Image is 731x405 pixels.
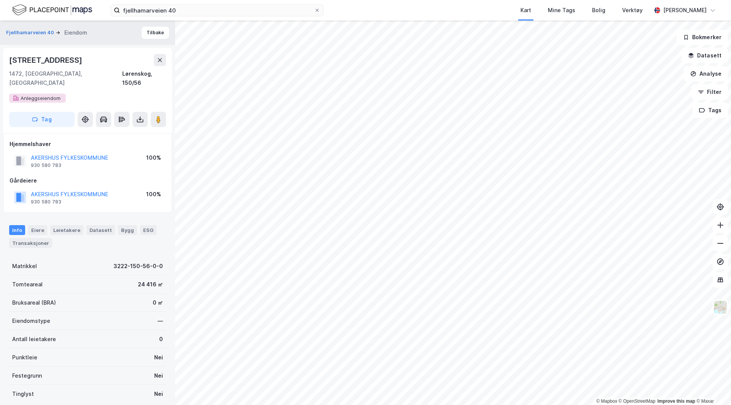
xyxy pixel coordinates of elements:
div: Bolig [592,6,605,15]
a: Improve this map [658,399,695,404]
div: [PERSON_NAME] [663,6,707,15]
button: Filter [691,84,728,100]
div: 0 ㎡ [153,298,163,307]
div: Datasett [86,225,115,235]
iframe: Chat Widget [693,368,731,405]
div: Bygg [118,225,137,235]
div: Mine Tags [548,6,575,15]
div: Eiere [28,225,47,235]
div: Kart [520,6,531,15]
div: Nei [154,353,163,362]
a: OpenStreetMap [619,399,656,404]
div: 930 580 783 [31,199,61,205]
div: Kontrollprogram for chat [693,368,731,405]
div: Antall leietakere [12,335,56,344]
div: Info [9,225,25,235]
div: 100% [146,190,161,199]
div: 100% [146,153,161,162]
div: Eiendomstype [12,316,50,326]
div: 3222-150-56-0-0 [113,262,163,271]
div: Lørenskog, 150/56 [122,69,166,87]
div: 0 [159,335,163,344]
div: — [158,316,163,326]
div: Verktøy [622,6,643,15]
div: [STREET_ADDRESS] [9,54,84,66]
a: Mapbox [596,399,617,404]
input: Søk på adresse, matrikkel, gårdeiere, leietakere eller personer [120,5,314,16]
div: Bruksareal (BRA) [12,298,56,307]
button: Tag [9,112,75,127]
div: 24 416 ㎡ [138,280,163,289]
div: Tinglyst [12,389,34,399]
div: Transaksjoner [9,238,52,248]
button: Bokmerker [677,30,728,45]
div: 1472, [GEOGRAPHIC_DATA], [GEOGRAPHIC_DATA] [9,69,122,87]
div: Punktleie [12,353,37,362]
div: Tomteareal [12,280,43,289]
div: ESG [140,225,156,235]
button: Fjellhamarveien 40 [6,29,56,37]
div: 930 580 783 [31,162,61,168]
div: Matrikkel [12,262,37,271]
div: Eiendom [64,28,87,37]
div: Gårdeiere [10,176,166,185]
button: Analyse [684,66,728,81]
img: Z [713,300,728,314]
button: Datasett [682,48,728,63]
div: Nei [154,389,163,399]
div: Hjemmelshaver [10,140,166,149]
div: Festegrunn [12,371,42,380]
button: Tilbake [142,27,169,39]
button: Tags [693,103,728,118]
img: logo.f888ab2527a4732fd821a326f86c7f29.svg [12,3,92,17]
div: Leietakere [50,225,83,235]
div: Nei [154,371,163,380]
